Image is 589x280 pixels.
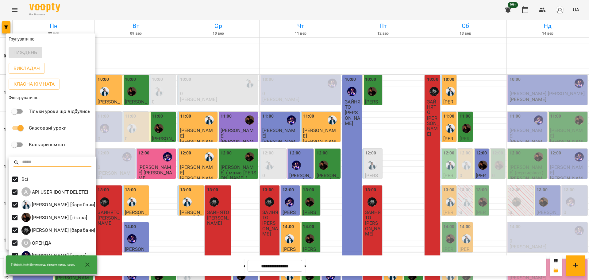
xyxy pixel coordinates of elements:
[21,187,31,196] div: A
[31,201,95,208] p: [PERSON_NAME] [барабани]
[21,200,95,209] div: Євген [барабани]
[21,239,31,248] div: О
[31,239,52,247] p: ОРЕНДА
[21,239,52,248] div: ОРЕНДА
[21,213,87,222] a: А [PERSON_NAME] [гітара]
[21,226,95,235] div: Козаченко Євгеній [барабани]
[21,213,31,222] img: А
[21,251,31,260] img: Х
[31,252,87,259] p: [PERSON_NAME] [вокал]
[21,251,87,260] div: Христина Андреєва [вокал]
[21,187,88,196] div: API USER [DON'T DELETE]
[21,251,87,260] a: Х [PERSON_NAME] [вокал]
[31,189,88,196] p: API USER [DON'T DELETE]
[21,200,31,209] img: Є
[21,239,52,248] a: О ОРЕНДА
[21,176,28,183] p: Всі
[11,263,75,267] span: [PERSON_NAME] скинуто до базових налаштувань
[31,214,87,221] p: [PERSON_NAME] [гітара]
[21,200,95,209] a: Є [PERSON_NAME] [барабани]
[21,226,31,235] img: К
[21,226,95,235] a: К [PERSON_NAME] [барабани]
[21,213,87,222] div: Антон [гітара]
[21,187,88,196] a: A API USER [DON'T DELETE]
[31,227,95,234] p: [PERSON_NAME] [барабани]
